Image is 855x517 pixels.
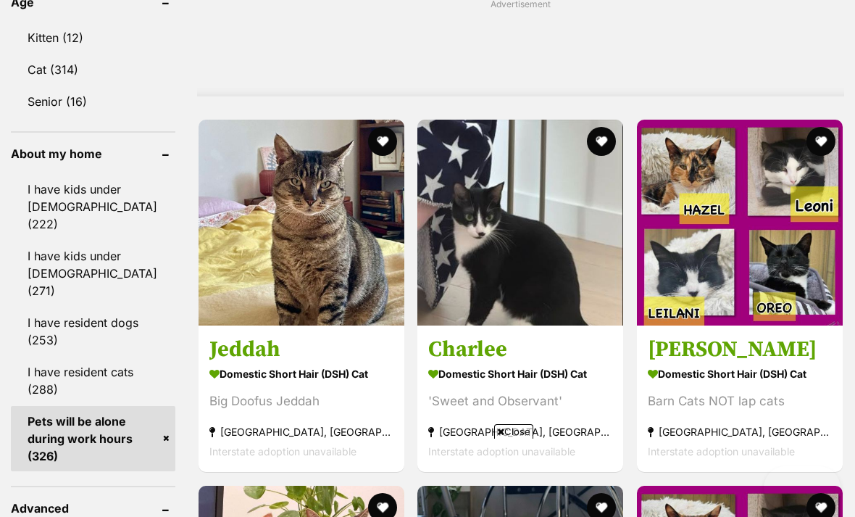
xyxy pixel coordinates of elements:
[648,445,795,458] span: Interstate adoption unavailable
[209,422,393,442] strong: [GEOGRAPHIC_DATA], [GEOGRAPHIC_DATA]
[11,147,175,160] header: About my home
[11,307,175,355] a: I have resident dogs (253)
[648,363,832,384] strong: Domestic Short Hair (DSH) Cat
[164,444,691,510] iframe: Advertisement
[587,127,616,156] button: favourite
[648,392,832,411] div: Barn Cats NOT lap cats
[806,127,835,156] button: favourite
[637,120,843,326] img: Hazel - Domestic Short Hair (DSH) Cat
[11,241,175,306] a: I have kids under [DEMOGRAPHIC_DATA] (271)
[11,86,175,117] a: Senior (16)
[11,406,175,471] a: Pets will be alone during work hours (326)
[209,392,393,411] div: Big Doofus Jeddah
[199,120,404,326] img: Jeddah - Domestic Short Hair (DSH) Cat
[11,54,175,85] a: Cat (314)
[648,422,832,442] strong: [GEOGRAPHIC_DATA], [GEOGRAPHIC_DATA]
[199,325,404,472] a: Jeddah Domestic Short Hair (DSH) Cat Big Doofus Jeddah [GEOGRAPHIC_DATA], [GEOGRAPHIC_DATA] Inter...
[428,422,612,442] strong: [GEOGRAPHIC_DATA], [GEOGRAPHIC_DATA]
[637,325,843,472] a: [PERSON_NAME] Domestic Short Hair (DSH) Cat Barn Cats NOT lap cats [GEOGRAPHIC_DATA], [GEOGRAPHIC...
[367,127,396,156] button: favourite
[428,336,612,363] h3: Charlee
[11,174,175,239] a: I have kids under [DEMOGRAPHIC_DATA] (222)
[11,22,175,53] a: Kitten (12)
[764,466,841,510] iframe: Help Scout Beacon - Open
[417,325,623,472] a: Charlee Domestic Short Hair (DSH) Cat 'Sweet and Observant' [GEOGRAPHIC_DATA], [GEOGRAPHIC_DATA] ...
[417,120,623,326] img: Charlee - Domestic Short Hair (DSH) Cat
[11,357,175,405] a: I have resident cats (288)
[209,363,393,384] strong: Domestic Short Hair (DSH) Cat
[428,392,612,411] div: 'Sweet and Observant'
[11,502,175,515] header: Advanced
[256,17,784,82] iframe: Advertisement
[648,336,832,363] h3: [PERSON_NAME]
[428,363,612,384] strong: Domestic Short Hair (DSH) Cat
[494,424,533,439] span: Close
[209,336,393,363] h3: Jeddah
